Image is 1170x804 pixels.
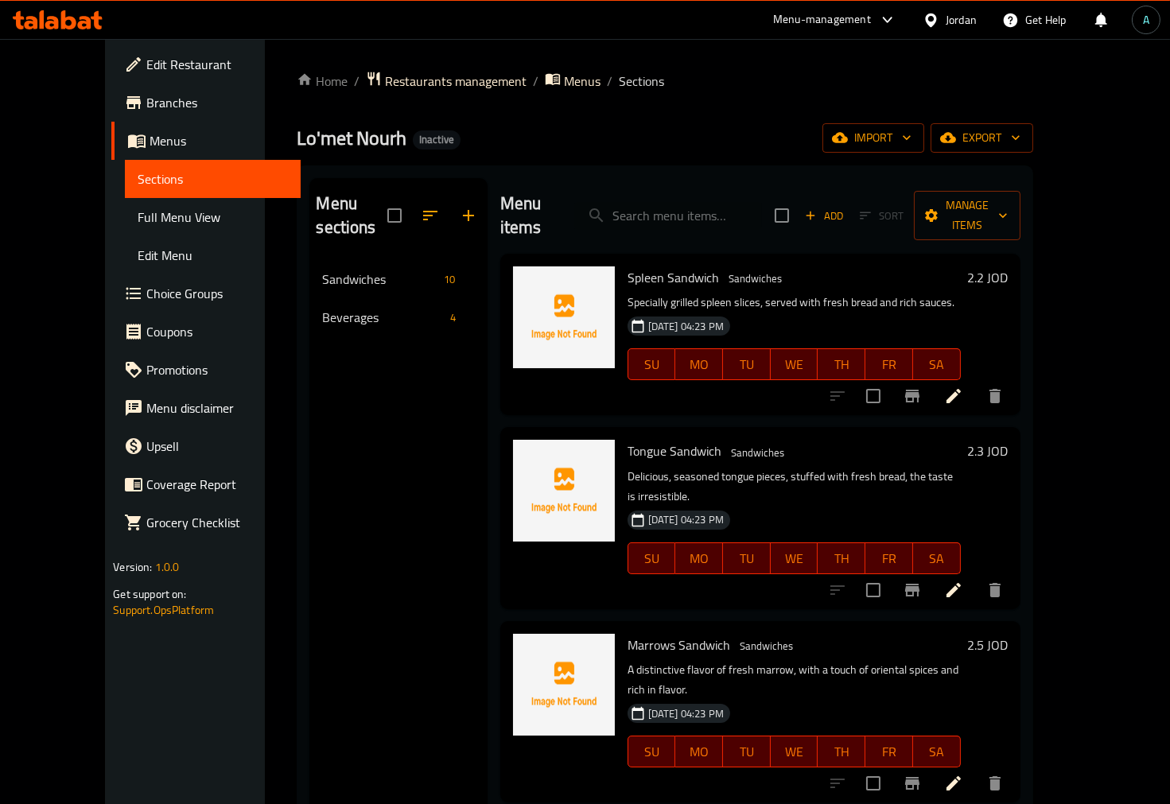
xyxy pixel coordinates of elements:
[513,440,615,542] img: Tongue Sandwich
[777,353,812,376] span: WE
[914,191,1020,240] button: Manage items
[682,740,717,763] span: MO
[733,637,799,656] div: Sandwiches
[411,196,449,235] span: Sort sections
[722,270,788,289] div: Sandwiches
[799,204,849,228] button: Add
[976,764,1014,802] button: delete
[824,740,859,763] span: TH
[946,11,977,29] div: Jordan
[642,512,730,527] span: [DATE] 04:23 PM
[675,348,723,380] button: MO
[723,348,771,380] button: TU
[533,72,538,91] li: /
[927,196,1008,235] span: Manage items
[931,123,1033,153] button: export
[682,353,717,376] span: MO
[729,547,764,570] span: TU
[635,353,670,376] span: SU
[976,377,1014,415] button: delete
[111,389,301,427] a: Menu disclaimer
[146,93,288,112] span: Branches
[967,266,1008,289] h6: 2.2 JOD
[635,740,670,763] span: SU
[729,740,764,763] span: TU
[138,169,288,188] span: Sections
[366,71,527,91] a: Restaurants management
[642,706,730,721] span: [DATE] 04:23 PM
[607,72,612,91] li: /
[872,740,907,763] span: FR
[146,55,288,74] span: Edit Restaurant
[111,503,301,542] a: Grocery Checklist
[138,208,288,227] span: Full Menu View
[857,767,890,800] span: Select to update
[729,353,764,376] span: TU
[322,308,443,327] div: Beverages
[824,353,859,376] span: TH
[771,736,818,767] button: WE
[773,10,871,29] div: Menu-management
[146,398,288,418] span: Menu disclaimer
[849,204,914,228] span: Select section first
[150,131,288,150] span: Menus
[943,128,1020,148] span: export
[723,736,771,767] button: TU
[628,293,961,313] p: Specially grilled spleen slices, served with fresh bread and rich sauces.
[146,513,288,532] span: Grocery Checklist
[865,348,913,380] button: FR
[111,45,301,84] a: Edit Restaurant
[628,542,676,574] button: SU
[642,319,730,334] span: [DATE] 04:23 PM
[111,427,301,465] a: Upsell
[297,71,1032,91] nav: breadcrumb
[725,443,791,462] div: Sandwiches
[1143,11,1149,29] span: A
[919,547,954,570] span: SA
[628,660,961,700] p: A distinctive flavor of fresh marrow, with a touch of oriental spices and rich in flavor.
[111,122,301,160] a: Menus
[913,542,961,574] button: SA
[619,72,664,91] span: Sections
[944,386,963,406] a: Edit menu item
[111,351,301,389] a: Promotions
[857,573,890,607] span: Select to update
[628,633,730,657] span: Marrows Sandwich
[771,542,818,574] button: WE
[574,202,762,230] input: search
[113,600,214,620] a: Support.OpsPlatform
[444,310,462,325] span: 4
[893,377,931,415] button: Branch-specific-item
[437,272,461,287] span: 10
[893,764,931,802] button: Branch-specific-item
[297,72,348,91] a: Home
[771,348,818,380] button: WE
[913,736,961,767] button: SA
[354,72,360,91] li: /
[818,736,865,767] button: TH
[437,270,461,289] div: items
[818,542,865,574] button: TH
[113,557,152,577] span: Version:
[682,547,717,570] span: MO
[628,348,676,380] button: SU
[913,348,961,380] button: SA
[818,348,865,380] button: TH
[125,236,301,274] a: Edit Menu
[138,246,288,265] span: Edit Menu
[309,254,487,343] nav: Menu sections
[309,298,487,336] div: Beverages4
[799,204,849,228] span: Add item
[111,274,301,313] a: Choice Groups
[322,270,437,289] span: Sandwiches
[513,634,615,736] img: Marrows Sandwich
[824,547,859,570] span: TH
[111,84,301,122] a: Branches
[944,774,963,793] a: Edit menu item
[146,360,288,379] span: Promotions
[893,571,931,609] button: Branch-specific-item
[777,740,812,763] span: WE
[378,199,411,232] span: Select all sections
[113,584,186,604] span: Get support on:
